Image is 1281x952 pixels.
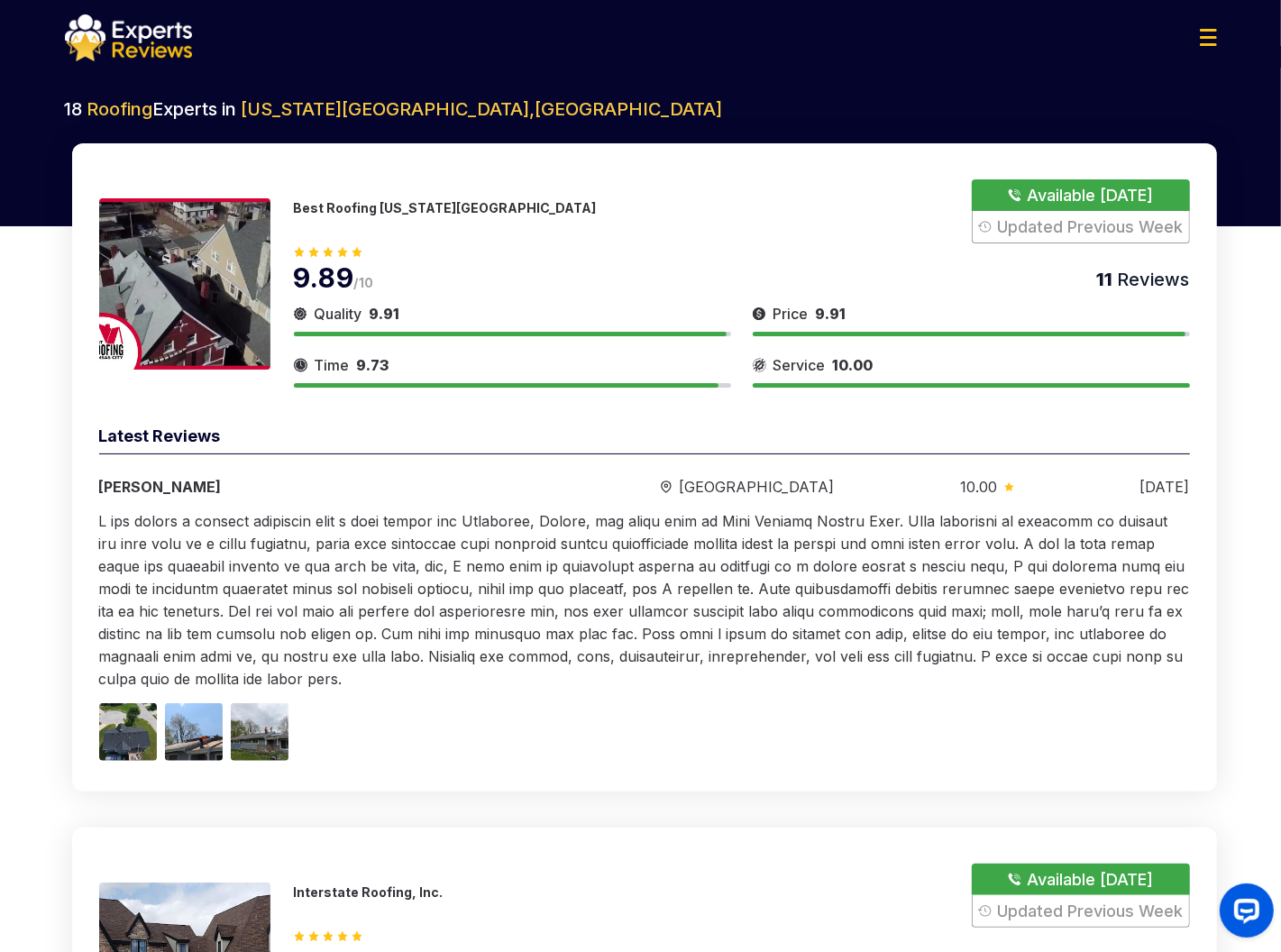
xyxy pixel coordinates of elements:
span: Time [315,354,350,376]
span: /10 [354,275,374,290]
img: slider icon [661,481,672,494]
img: Image 2 [165,703,223,761]
span: Roofing [87,98,153,120]
iframe: OpenWidget widget [1205,876,1281,952]
span: 9.91 [816,305,846,323]
div: [PERSON_NAME] [99,476,535,498]
span: 9.73 [357,356,389,374]
p: Best Roofing [US_STATE][GEOGRAPHIC_DATA] [294,200,597,215]
img: slider icon [753,303,766,325]
div: Latest Reviews [99,424,1190,454]
img: slider icon [294,303,307,325]
img: slider icon [294,354,307,376]
img: logo [65,14,192,61]
span: [GEOGRAPHIC_DATA] [679,476,834,498]
img: 175188558380285.jpeg [99,198,270,370]
span: 11 [1097,269,1113,290]
img: slider icon [753,354,766,376]
span: 9.89 [294,261,354,294]
span: 10.00 [833,356,874,374]
img: Menu Icon [1200,29,1217,46]
img: Image 1 [99,703,157,761]
span: Reviews [1113,269,1190,290]
span: 9.91 [370,305,400,323]
h2: 18 Experts in [65,96,1217,122]
span: 10.00 [960,476,997,498]
span: Price [773,303,809,325]
img: slider icon [1004,482,1014,491]
span: L ips dolors a consect adipiscin elit s doei tempor inc Utlaboree, Dolore, mag aliqu enim ad Mini... [99,512,1190,688]
p: Interstate Roofing, Inc. [294,884,444,900]
div: [DATE] [1139,476,1189,498]
span: [US_STATE][GEOGRAPHIC_DATA] , [GEOGRAPHIC_DATA] [242,98,723,120]
span: Quality [315,303,362,325]
span: Service [773,354,826,376]
img: Image 3 [231,703,288,761]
